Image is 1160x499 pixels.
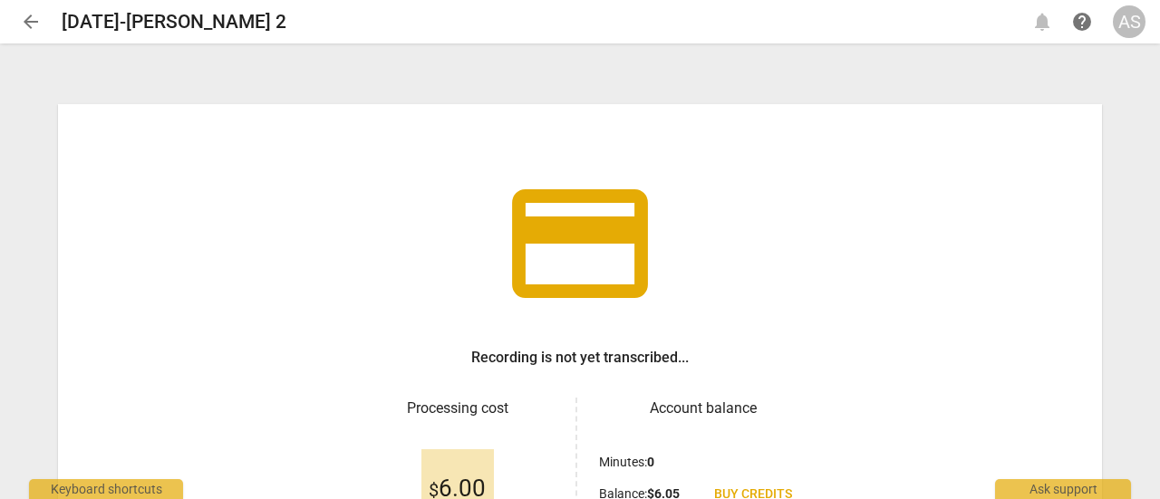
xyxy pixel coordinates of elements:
b: 0 [647,455,654,469]
h3: Processing cost [353,398,561,419]
a: Help [1066,5,1098,38]
h3: Recording is not yet transcribed... [471,347,689,369]
div: Ask support [995,479,1131,499]
span: arrow_back [20,11,42,33]
div: Keyboard shortcuts [29,479,183,499]
span: credit_card [498,162,662,325]
p: Minutes : [599,453,654,472]
h3: Account balance [599,398,807,419]
h2: [DATE]-[PERSON_NAME] 2 [62,11,286,34]
span: help [1071,11,1093,33]
button: AS [1113,5,1145,38]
